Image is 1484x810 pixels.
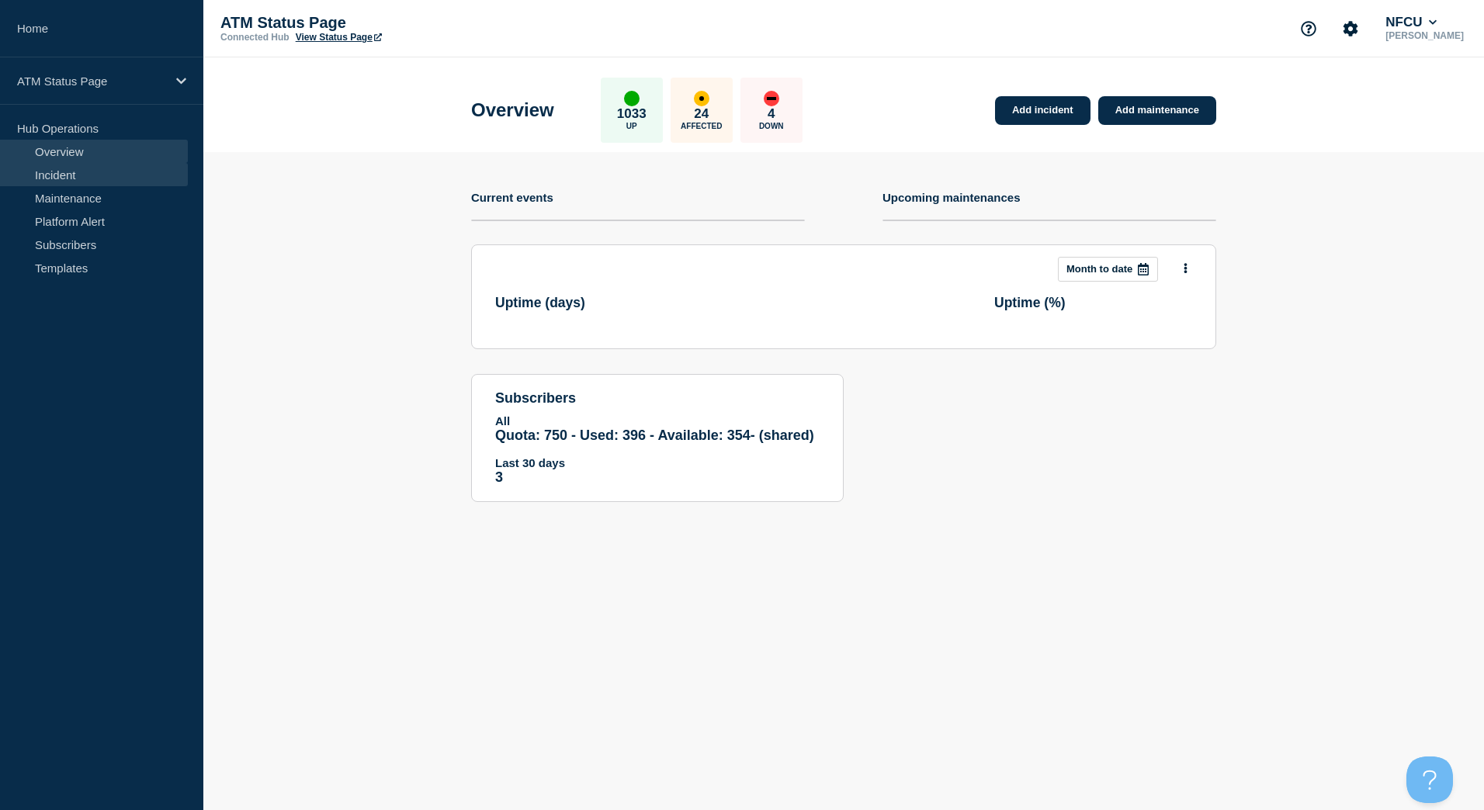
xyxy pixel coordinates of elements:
p: Down [759,122,784,130]
p: 24 [694,106,709,122]
p: Month to date [1066,263,1132,275]
button: Account settings [1334,12,1367,45]
button: NFCU [1382,15,1440,30]
h4: subscribers [495,390,820,407]
p: Up [626,122,637,130]
p: [PERSON_NAME] [1382,30,1467,41]
button: Support [1292,12,1325,45]
h1: Overview [471,99,554,121]
span: Quota: 750 - Used: 396 - Available: 354 - (shared) [495,427,814,443]
button: Month to date [1058,257,1158,282]
iframe: Help Scout Beacon - Open [1406,756,1453,803]
p: 4 [768,106,775,122]
a: Add maintenance [1098,96,1216,125]
h4: Current events [471,191,553,204]
div: down [764,91,779,106]
p: Affected [681,122,722,130]
a: View Status Page [296,32,382,43]
p: ATM Status Page [220,14,531,32]
a: Add incident [995,96,1090,125]
h4: Upcoming maintenances [882,191,1021,204]
p: 3 [495,469,820,486]
div: affected [694,91,709,106]
p: All [495,414,820,427]
h3: Uptime ( days ) [495,295,585,311]
p: Last 30 days [495,456,820,469]
h3: Uptime ( % ) [994,295,1066,311]
p: 1033 [617,106,647,122]
p: Connected Hub [220,32,290,43]
p: ATM Status Page [17,74,166,88]
div: up [624,91,640,106]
